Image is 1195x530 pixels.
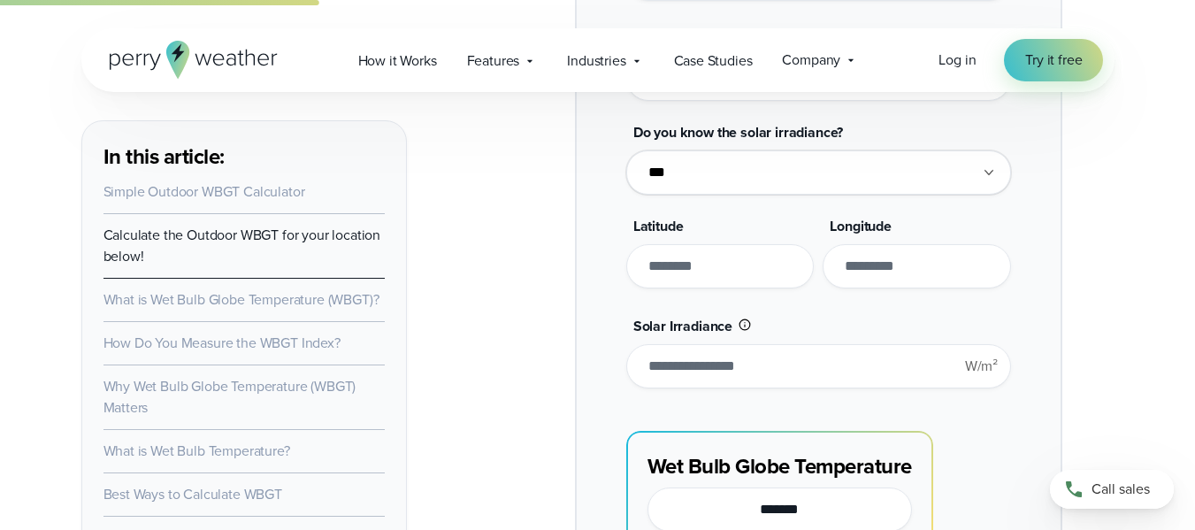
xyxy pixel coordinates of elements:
span: Call sales [1092,479,1150,500]
a: How it Works [343,42,452,79]
span: Log in [938,50,976,70]
a: Calculate the Outdoor WBGT for your location below! [103,225,381,266]
span: How it Works [358,50,437,72]
span: Features [467,50,520,72]
a: Best Ways to Calculate WBGT [103,484,282,504]
a: Why Wet Bulb Globe Temperature (WBGT) Matters [103,376,356,418]
span: Try it free [1025,50,1082,71]
span: Case Studies [674,50,753,72]
span: Solar Irradiance [633,316,732,336]
span: Company [782,50,840,71]
a: Simple Outdoor WBGT Calculator [103,181,305,202]
h3: In this article: [103,142,385,171]
span: Latitude [633,216,684,236]
span: Industries [567,50,625,72]
a: What is Wet Bulb Temperature? [103,441,290,461]
span: Longitude [830,216,891,236]
span: Do you know the solar irradiance? [633,122,843,142]
a: Case Studies [659,42,768,79]
a: How Do You Measure the WBGT Index? [103,333,341,353]
a: Try it free [1004,39,1103,81]
a: Log in [938,50,976,71]
a: Call sales [1050,470,1174,509]
a: What is Wet Bulb Globe Temperature (WBGT)? [103,289,379,310]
